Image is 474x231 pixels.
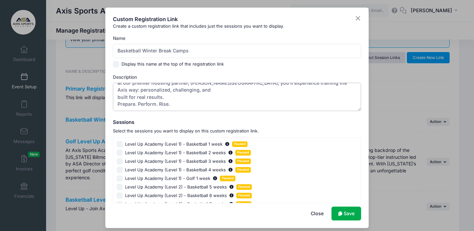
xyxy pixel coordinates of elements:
span: Paused [236,193,252,198]
h4: Custom Registration Link [113,15,178,23]
input: Level Up Academy (Level 2) - Basketball 6 weeksSep 28, 2025 - Apr 26, 2026Paused [117,192,123,199]
span: Level Up Academy (Level 1) - Golf 1 week [125,175,235,182]
span: Level Up Academy (Level 1) - Basketball 4 weeks [125,167,251,173]
span: Paused [235,159,251,164]
span: Sep 28, 2025 - Apr 26, 2026 [225,142,230,146]
a: Save [331,207,361,221]
input: Level Up Academy (Level 1) - Basketball 3 weeksSep 28, 2025 - Apr 26, 2026Paused [117,158,123,165]
span: Sep 28, 2025 - Apr 26, 2026 [229,193,234,198]
span: Paused [235,150,251,156]
span: Paused [232,141,248,147]
input: Level Up Academy (Level 1) - Golf 1 weekSep 28, 2025 - Apr 26, 2026Paused [117,175,123,182]
span: Level Up Academy (Level 2) - Basketball 5 weeks [125,184,252,190]
label: Description [113,74,137,80]
h5: Sessions [113,114,361,126]
span: Level Up Academy (Level 1) - Basketball 1 week [125,141,248,148]
input: Level Up Academy (Level 1) - Basketball 4 weeksSep 28, 2025 - Apr 26, 2026Paused [117,167,123,173]
span: Paused [235,167,251,173]
span: Sep 28, 2025 - Apr 26, 2026 [228,168,233,172]
input: Level Up Academy (Level 1) - Basketball 2 weeksSep 28, 2025 - Apr 26, 2026Paused [117,150,123,156]
span: Sep 28, 2025 - Apr 26, 2026 [228,159,233,163]
input: Level Up Academy (Level 2) - Basketball 5 weeksSep 28, 2025 - Apr 26, 2026Paused [117,184,123,190]
span: Sep 28, 2025 - Apr 26, 2026 [229,185,234,189]
button: Close [355,15,361,22]
input: Level Up Academy (Level 1) - Basketball 1 weekSep 28, 2025 - Apr 26, 2026Paused [117,141,123,148]
span: Level Up Academy (Level 1) - Basketball 3 weeks [125,158,251,165]
span: Paused [236,184,252,190]
span: Paused [236,201,251,207]
span: Sep 28, 2025 - Apr 26, 2026 [213,176,218,181]
span: Level Up Academy (Level 1) - Basketball 2 weeks [125,150,251,156]
div: Create a custom registration link that includes just the sessions you want to display. [113,23,361,30]
span: Level Up Academy (Level 2) - Basketball 7 weeks [125,201,251,208]
input: Level Up Academy (Level 2) - Basketball 7 weeksSep 28, 2025 - Apr 26, 2026Paused [117,201,123,208]
span: Select the sessions you want to display on this custom registration link. [113,128,361,137]
button: Close [304,207,330,221]
span: Level Up Academy (Level 2) - Basketball 6 weeks [125,192,252,199]
span: Paused [220,176,235,181]
span: Sep 28, 2025 - Apr 26, 2026 [229,202,234,206]
span: Sep 28, 2025 - Apr 26, 2026 [228,151,233,155]
label: Display this name at the top of the registration link [121,61,224,68]
label: Name [113,35,125,42]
